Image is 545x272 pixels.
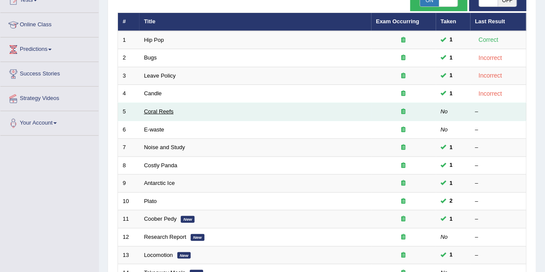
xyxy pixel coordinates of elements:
[376,144,431,152] div: Exam occurring question
[446,143,456,152] span: You can still take this question
[376,108,431,116] div: Exam occurring question
[446,179,456,188] span: You can still take this question
[475,71,506,81] div: Incorrect
[376,90,431,98] div: Exam occurring question
[436,13,471,31] th: Taken
[475,108,522,116] div: –
[441,234,448,240] em: No
[475,126,522,134] div: –
[144,54,157,61] a: Bugs
[475,215,522,223] div: –
[144,72,176,79] a: Leave Policy
[144,162,177,169] a: Costly Panda
[191,234,204,241] em: New
[376,162,431,170] div: Exam occurring question
[118,67,139,85] td: 3
[118,192,139,210] td: 10
[177,252,191,259] em: New
[446,89,456,98] span: You can still take this question
[475,162,522,170] div: –
[144,252,173,258] a: Locomotion
[0,62,99,84] a: Success Stories
[144,37,164,43] a: Hip Pop
[475,144,522,152] div: –
[376,215,431,223] div: Exam occurring question
[376,179,431,188] div: Exam occurring question
[181,216,195,223] em: New
[475,53,506,63] div: Incorrect
[144,90,162,97] a: Candle
[0,111,99,133] a: Your Account
[118,139,139,157] td: 7
[144,216,177,222] a: Coober Pedy
[118,85,139,103] td: 4
[376,126,431,134] div: Exam occurring question
[118,246,139,264] td: 13
[118,175,139,193] td: 9
[446,161,456,170] span: You can still take this question
[144,144,185,150] a: Noise and Study
[475,251,522,259] div: –
[118,49,139,67] td: 2
[446,53,456,63] span: You can still take this question
[118,228,139,246] td: 12
[475,197,522,206] div: –
[376,72,431,80] div: Exam occurring question
[446,35,456,44] span: You can still take this question
[144,180,175,186] a: Antarctic Ice
[376,251,431,259] div: Exam occurring question
[118,121,139,139] td: 6
[0,87,99,108] a: Strategy Videos
[118,13,139,31] th: #
[144,198,157,204] a: Plato
[0,13,99,34] a: Online Class
[475,35,502,45] div: Correct
[144,108,174,115] a: Coral Reefs
[376,54,431,62] div: Exam occurring question
[376,18,419,25] a: Exam Occurring
[475,233,522,241] div: –
[376,197,431,206] div: Exam occurring question
[471,13,526,31] th: Last Result
[446,215,456,224] span: You can still take this question
[118,156,139,175] td: 8
[118,210,139,228] td: 11
[118,103,139,121] td: 5
[118,31,139,49] td: 1
[139,13,372,31] th: Title
[446,71,456,80] span: You can still take this question
[446,250,456,259] span: You can still take this question
[0,38,99,59] a: Predictions
[376,36,431,44] div: Exam occurring question
[441,126,448,133] em: No
[475,89,506,99] div: Incorrect
[376,233,431,241] div: Exam occurring question
[441,108,448,115] em: No
[144,126,164,133] a: E-waste
[475,179,522,188] div: –
[144,234,186,240] a: Research Report
[446,197,456,206] span: You can still take this question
